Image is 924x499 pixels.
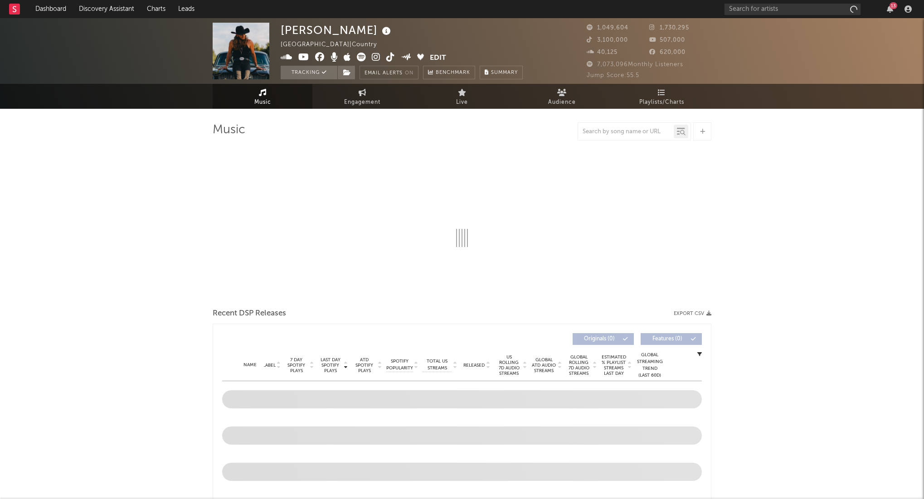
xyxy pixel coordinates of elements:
span: Global ATD Audio Streams [531,357,556,373]
span: Jump Score: 55.5 [587,73,639,78]
span: Spotify Popularity [386,358,413,372]
input: Search for artists [725,4,861,15]
span: 1,730,295 [649,25,689,31]
span: Playlists/Charts [639,97,684,108]
span: Last Day Spotify Plays [318,357,342,373]
a: Audience [512,84,612,109]
span: Features ( 0 ) [647,336,688,342]
button: 13 [887,5,893,13]
span: Estimated % Playlist Streams Last Day [601,354,626,376]
a: Playlists/Charts [612,84,711,109]
span: 620,000 [649,49,686,55]
span: Live [456,97,468,108]
span: 3,100,000 [587,37,628,43]
div: [GEOGRAPHIC_DATA] | Country [281,39,387,50]
span: Benchmark [436,68,470,78]
button: Features(0) [641,333,702,345]
span: 7,073,096 Monthly Listeners [587,62,683,68]
span: 40,125 [587,49,618,55]
input: Search by song name or URL [578,128,674,136]
a: Engagement [312,84,412,109]
span: Total US Streams [423,358,452,372]
span: 507,000 [649,37,685,43]
button: Summary [480,66,523,79]
em: On [405,71,413,76]
span: 7 Day Spotify Plays [284,357,308,373]
span: Originals ( 0 ) [579,336,620,342]
span: Music [254,97,271,108]
span: Recent DSP Releases [213,308,286,319]
a: Live [412,84,512,109]
span: Summary [491,70,518,75]
button: Originals(0) [573,333,634,345]
span: Engagement [344,97,380,108]
button: Email AlertsOn [360,66,418,79]
span: Released [463,363,485,368]
button: Tracking [281,66,337,79]
a: Music [213,84,312,109]
div: [PERSON_NAME] [281,23,393,38]
div: 13 [890,2,897,9]
button: Export CSV [674,311,711,316]
span: Global Rolling 7D Audio Streams [566,354,591,376]
div: Name [240,362,259,368]
div: Global Streaming Trend (Last 60D) [636,352,663,379]
span: Audience [548,97,576,108]
a: Benchmark [423,66,475,79]
span: ATD Spotify Plays [352,357,376,373]
button: Edit [430,53,446,64]
span: US Rolling 7D Audio Streams [496,354,521,376]
span: Label [263,363,276,368]
span: 1,049,604 [587,25,628,31]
